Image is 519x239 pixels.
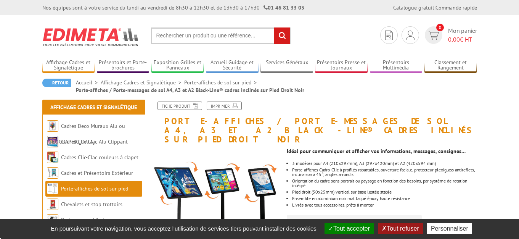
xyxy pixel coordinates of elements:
a: Imprimer [207,102,242,110]
a: Présentoirs et Porte-brochures [97,59,149,72]
a: Cadres Clic-Clac couleurs à clapet [61,154,138,161]
button: Personnaliser (fenêtre modale) [427,223,472,234]
button: Tout accepter [325,223,374,234]
a: devis rapide 0 Mon panier 0,00€ HT [423,26,477,44]
a: Cadres Clic-Clac Alu Clippant [61,138,128,145]
a: Affichage Cadres et Signalétique [50,104,137,111]
a: Porte-menus / Porte-messages [61,216,132,223]
input: rechercher [274,27,290,44]
img: devis rapide [406,31,415,40]
li: Ensemble en aluminium noir mat laqué époxy haute résistance [292,196,477,201]
span: € HT [448,35,477,44]
a: Accueil [76,79,101,86]
a: Exposition Grilles et Panneaux [151,59,204,72]
span: 0,00 [448,36,460,43]
a: Affichage Cadres et Signalétique [101,79,184,86]
a: Chevalets et stop trottoirs [61,201,122,208]
a: Catalogue gratuit [393,4,434,11]
div: 3 modèles pour A4 (210x297mm), A3 (297x420mm) et A2 (420x594 mm) [292,161,477,166]
strong: Idéal pour communiquer et afficher vos informations, messages, consignes… [287,148,466,155]
a: Commande rapide [435,4,477,11]
a: Retour [42,79,71,87]
span: En poursuivant votre navigation, vous acceptez l'utilisation de services tiers pouvant installer ... [47,225,320,232]
li: Livrés avec tous accessoires, prêts à monter [292,203,477,207]
a: Classement et Rangement [424,59,477,72]
li: Porte-affiches / Porte-messages de sol A4, A3 et A2 Black-Line® cadres inclinés sur Pied Droit Noir [76,86,304,94]
a: Services Généraux [260,59,313,72]
a: Accueil Guidage et Sécurité [206,59,259,72]
img: Cadres Clic-Clac couleurs à clapet [47,152,58,163]
a: Porte-affiches de sol sur pied [184,79,260,86]
h1: Porte-affiches / Porte-messages de sol A4, A3 et A2 Black-Line® cadres inclinés sur Pied Droit Noir [147,102,483,144]
a: Cadres et Présentoirs Extérieur [61,170,133,176]
img: Cadres Deco Muraux Alu ou Bois [47,120,58,132]
li: Pied droit (50x25mm) vertical sur base lestée stable [292,190,477,194]
img: devis rapide [385,31,393,40]
a: Fiche produit [157,102,202,110]
div: Nos équipes sont à votre service du lundi au vendredi de 8h30 à 12h30 et de 13h30 à 17h30 [42,4,304,11]
img: Porte-affiches de sol sur pied [47,183,58,194]
a: Porte-affiches de sol sur pied [61,185,128,192]
span: Mon panier [448,26,477,44]
input: Rechercher un produit ou une référence... [151,27,291,44]
li: Orientation du cadre sens portrait ou paysage en fonction des besoins, par système de rotation in... [292,179,477,188]
p: à réception de la commande [287,215,422,232]
a: Affichage Cadres et Signalétique [42,59,95,72]
a: Cadres Deco Muraux Alu ou [GEOGRAPHIC_DATA] [47,123,125,145]
span: 0 [436,24,444,31]
img: Edimeta [42,23,140,51]
div: | [393,4,477,11]
a: Présentoirs Presse et Journaux [315,59,368,72]
button: Tout refuser [378,223,423,234]
img: devis rapide [428,31,439,40]
img: Porte-menus / Porte-messages [47,214,58,226]
img: Chevalets et stop trottoirs [47,199,58,210]
strong: 01 46 81 33 03 [264,4,304,11]
img: Cadres et Présentoirs Extérieur [47,167,58,179]
a: Présentoirs Multimédia [370,59,423,72]
li: Porte-affiches Cadro-Clic à profilés rabattables, ouverture faciale, protecteur plexiglass antire... [292,168,477,177]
